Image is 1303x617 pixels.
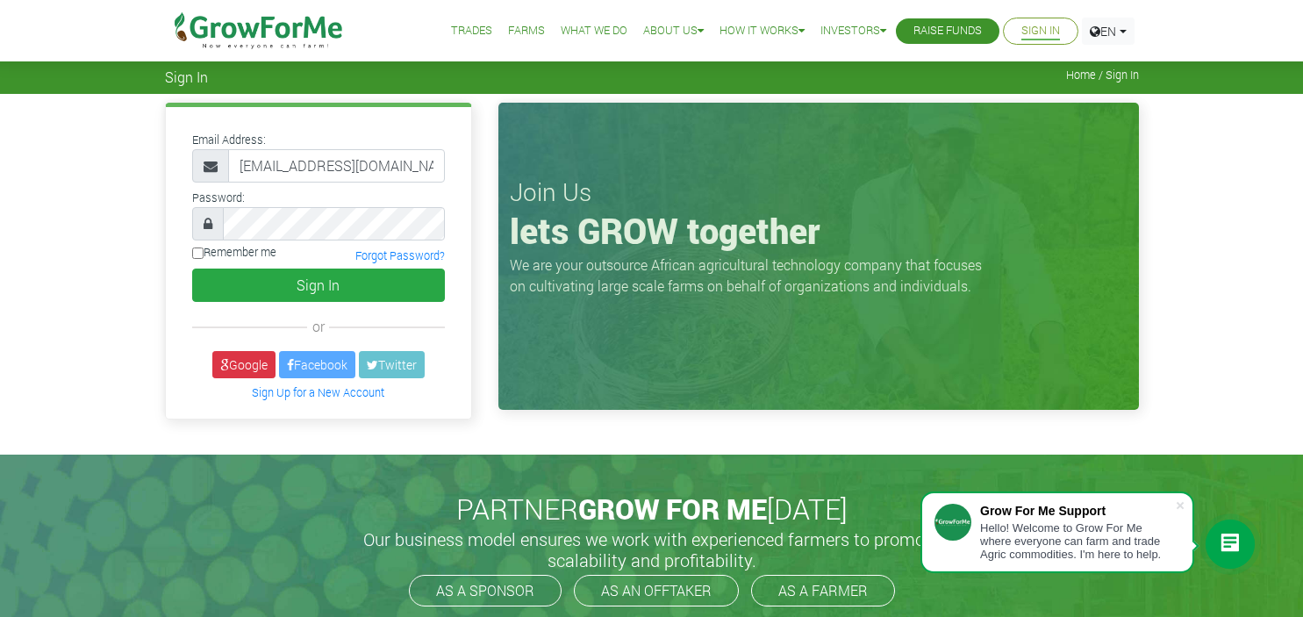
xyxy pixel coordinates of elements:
[345,528,959,570] h5: Our business model ensures we work with experienced farmers to promote scalability and profitabil...
[212,351,276,378] a: Google
[980,504,1175,518] div: Grow For Me Support
[192,248,204,259] input: Remember me
[720,22,805,40] a: How it Works
[192,132,266,148] label: Email Address:
[355,248,445,262] a: Forgot Password?
[1082,18,1135,45] a: EN
[1066,68,1139,82] span: Home / Sign In
[980,521,1175,561] div: Hello! Welcome to Grow For Me where everyone can farm and trade Agric commodities. I'm here to help.
[508,22,545,40] a: Farms
[192,269,445,302] button: Sign In
[192,190,245,206] label: Password:
[510,255,992,297] p: We are your outsource African agricultural technology company that focuses on cultivating large s...
[578,490,767,527] span: GROW FOR ME
[820,22,886,40] a: Investors
[751,575,895,606] a: AS A FARMER
[228,149,445,183] input: Email Address
[1021,22,1060,40] a: Sign In
[643,22,704,40] a: About Us
[913,22,982,40] a: Raise Funds
[172,492,1132,526] h2: PARTNER [DATE]
[561,22,627,40] a: What We Do
[510,210,1128,252] h1: lets GROW together
[574,575,739,606] a: AS AN OFFTAKER
[165,68,208,85] span: Sign In
[409,575,562,606] a: AS A SPONSOR
[252,385,384,399] a: Sign Up for a New Account
[192,244,276,261] label: Remember me
[510,177,1128,207] h3: Join Us
[192,316,445,337] div: or
[451,22,492,40] a: Trades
